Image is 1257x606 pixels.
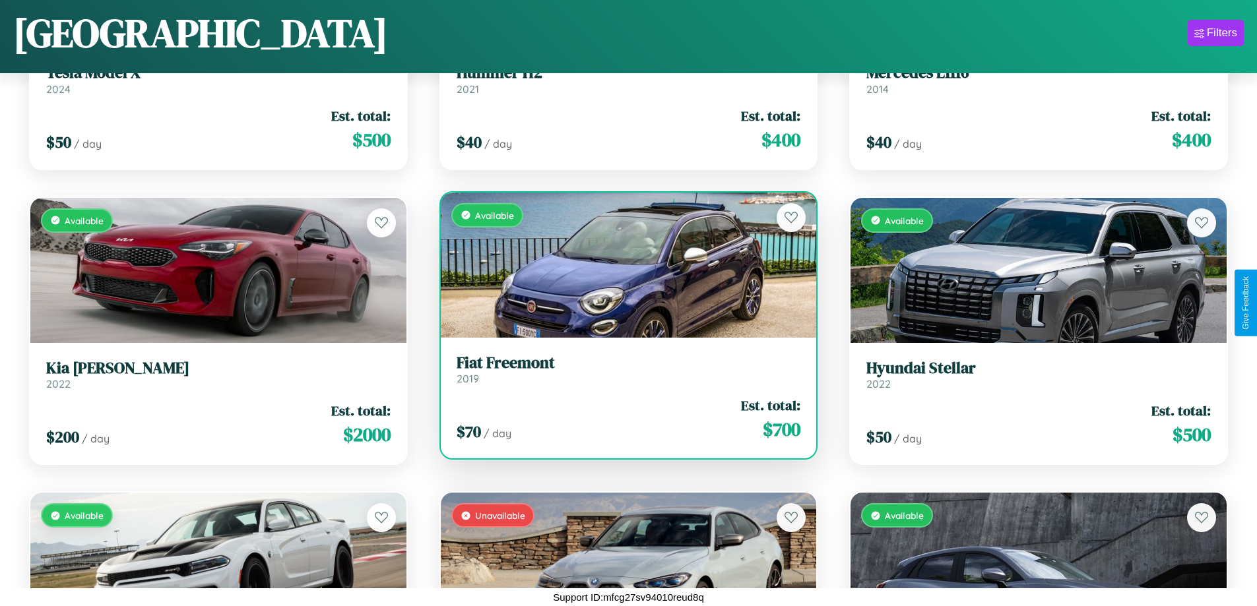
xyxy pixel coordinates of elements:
a: Kia [PERSON_NAME]2022 [46,359,391,391]
span: $ 500 [352,127,391,153]
span: Available [65,215,104,226]
span: Available [885,215,924,226]
p: Support ID: mfcg27sv94010reud8q [553,588,703,606]
a: Hyundai Stellar2022 [866,359,1211,391]
span: / day [484,137,512,150]
span: $ 700 [763,416,800,442]
span: 2024 [46,82,71,96]
h3: Hummer H2 [457,63,801,82]
span: $ 50 [866,426,891,448]
span: 2021 [457,82,479,96]
a: Fiat Freemont2019 [457,353,801,386]
span: Est. total: [741,106,800,125]
span: $ 400 [1172,127,1211,153]
span: $ 2000 [343,421,391,448]
h1: [GEOGRAPHIC_DATA] [13,6,388,60]
span: $ 200 [46,426,79,448]
h3: Kia [PERSON_NAME] [46,359,391,378]
span: Est. total: [331,401,391,420]
div: Filters [1207,26,1237,40]
span: $ 50 [46,131,71,153]
span: / day [894,137,922,150]
span: / day [894,432,922,445]
span: 2022 [46,377,71,390]
div: Give Feedback [1241,276,1250,330]
a: Tesla Model X2024 [46,63,391,96]
span: 2014 [866,82,889,96]
h3: Hyundai Stellar [866,359,1211,378]
button: Filters [1188,20,1244,46]
span: Est. total: [741,396,800,415]
span: $ 70 [457,421,481,442]
span: 2019 [457,372,479,385]
span: / day [82,432,110,445]
h3: Mercedes L1116 [866,63,1211,82]
span: Available [885,510,924,521]
span: Est. total: [1151,401,1211,420]
span: $ 40 [457,131,482,153]
a: Hummer H22021 [457,63,801,96]
a: Mercedes L11162014 [866,63,1211,96]
span: / day [74,137,102,150]
span: $ 500 [1173,421,1211,448]
span: Est. total: [1151,106,1211,125]
span: Available [65,510,104,521]
span: Available [475,210,514,221]
span: / day [484,427,511,440]
span: 2022 [866,377,891,390]
h3: Tesla Model X [46,63,391,82]
span: $ 40 [866,131,891,153]
h3: Fiat Freemont [457,353,801,373]
span: $ 400 [761,127,800,153]
span: Unavailable [475,510,525,521]
span: Est. total: [331,106,391,125]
